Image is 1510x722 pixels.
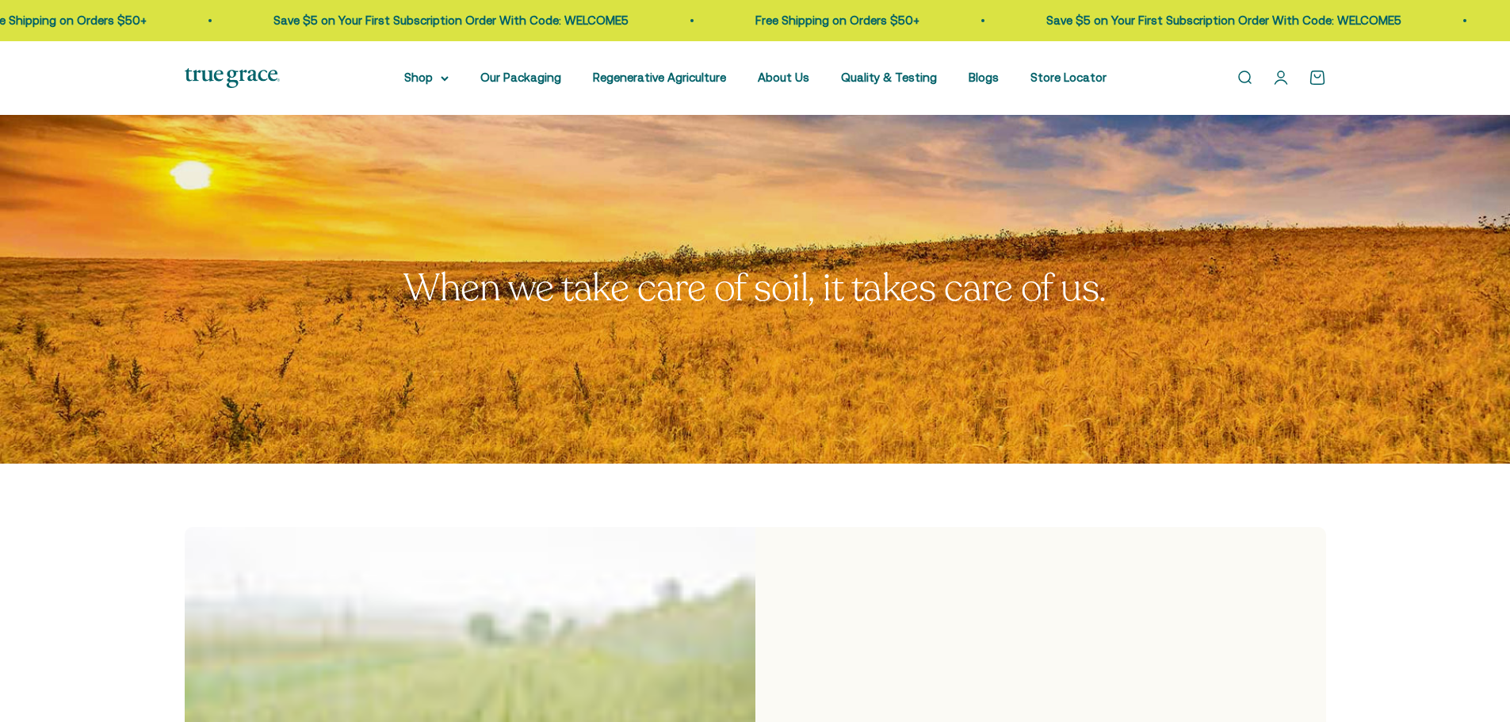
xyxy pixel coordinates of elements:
a: Regenerative Agriculture [593,71,726,84]
a: About Us [758,71,809,84]
a: Blogs [969,71,999,84]
p: Save $5 on Your First Subscription Order With Code: WELCOME5 [991,11,1346,30]
a: Free Shipping on Orders $50+ [700,13,864,27]
split-lines: When we take care of soil, it takes care of us. [403,262,1106,314]
summary: Shop [404,68,449,87]
a: Store Locator [1030,71,1107,84]
a: Quality & Testing [841,71,937,84]
a: Our Packaging [480,71,561,84]
p: Save $5 on Your First Subscription Order With Code: WELCOME5 [218,11,573,30]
